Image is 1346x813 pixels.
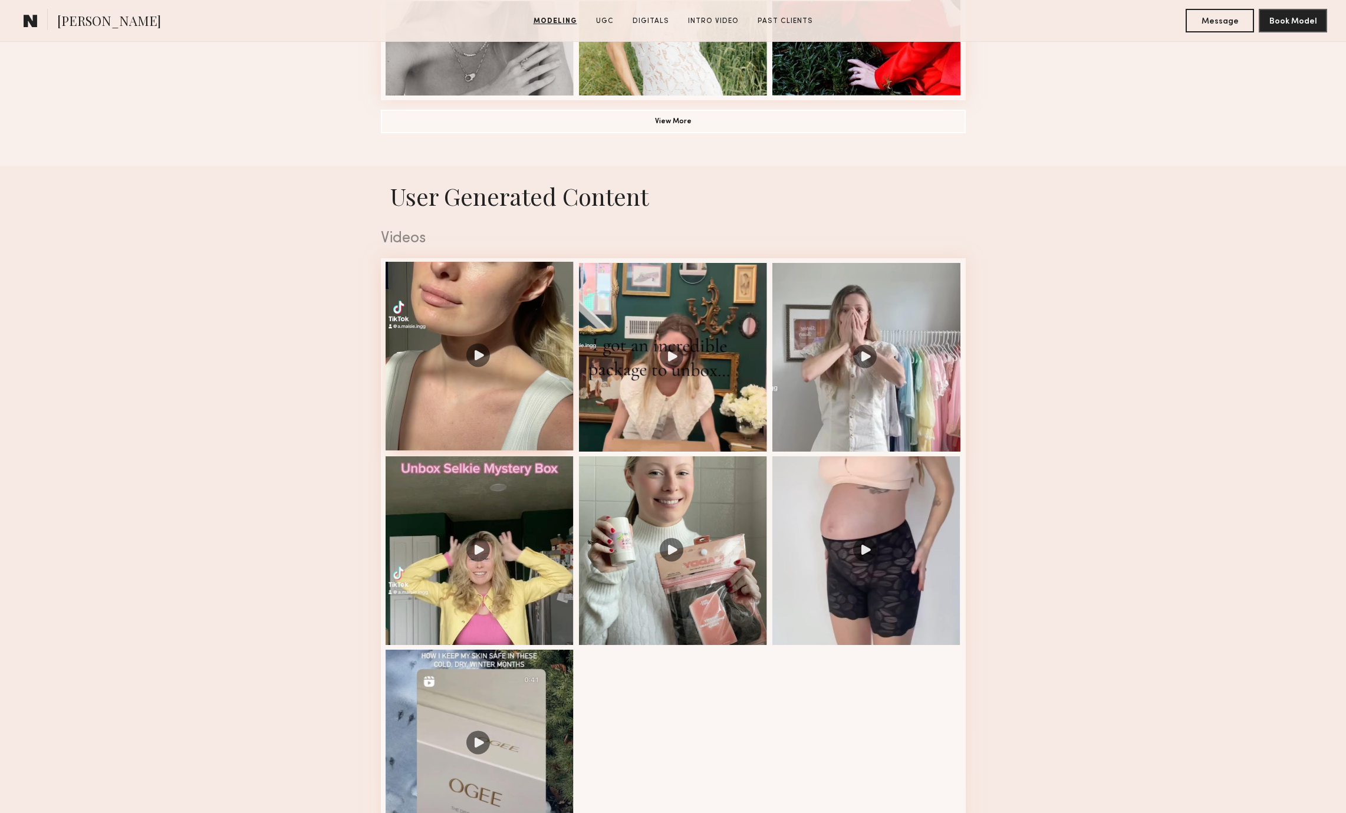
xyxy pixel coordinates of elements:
[1259,15,1327,25] a: Book Model
[628,16,674,27] a: Digitals
[381,231,966,246] div: Videos
[57,12,161,32] span: [PERSON_NAME]
[371,180,975,212] h1: User Generated Content
[381,110,966,133] button: View More
[529,16,582,27] a: Modeling
[1259,9,1327,32] button: Book Model
[1186,9,1254,32] button: Message
[753,16,818,27] a: Past Clients
[683,16,743,27] a: Intro Video
[591,16,618,27] a: UGC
